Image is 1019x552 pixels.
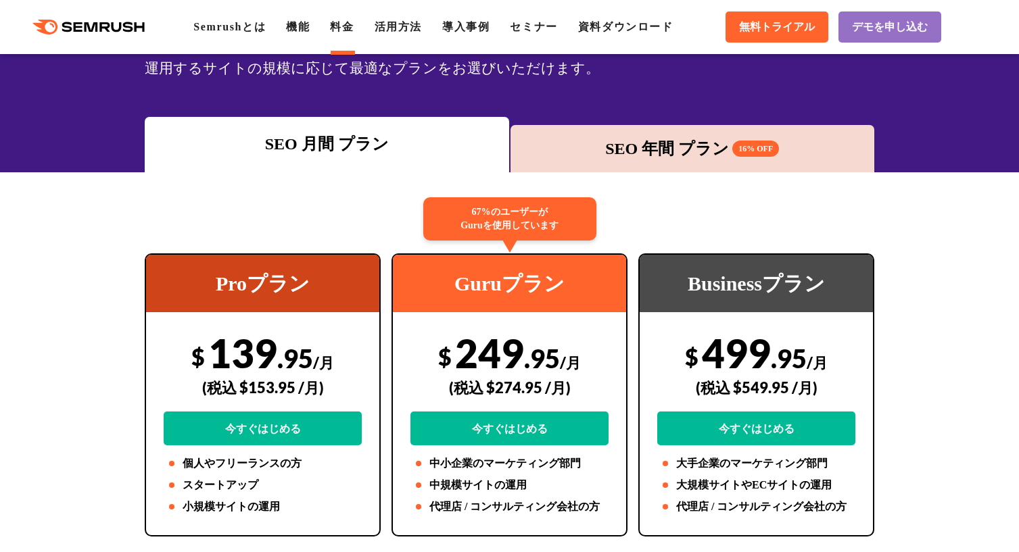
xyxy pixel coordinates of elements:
[164,477,362,493] li: スタートアップ
[410,499,609,515] li: 代理店 / コンサルティング会社の方
[578,21,673,32] a: 資料ダウンロード
[410,363,609,411] div: (税込 $274.95 /月)
[560,353,581,372] span: /月
[726,11,828,43] a: 無料トライアル
[657,411,855,445] a: 今すぐはじめる
[375,21,422,32] a: 活用方法
[410,329,609,445] div: 249
[732,141,779,157] span: 16% OFF
[277,343,313,374] span: .95
[164,499,362,515] li: 小規模サイトの運用
[739,20,815,34] span: 無料トライアル
[164,455,362,472] li: 個人やフリーランスの方
[807,353,828,372] span: /月
[313,353,334,372] span: /月
[191,343,205,370] span: $
[330,21,354,32] a: 料金
[164,329,362,445] div: 139
[151,132,502,156] div: SEO 月間 プラン
[438,343,452,370] span: $
[524,343,560,374] span: .95
[410,455,609,472] li: 中小企業のマーケティング部門
[286,21,310,32] a: 機能
[145,32,874,80] div: SEOの3つの料金プランから、広告・SNS・市場調査ツールキットをご用意しています。業務領域や会社の規模、運用するサイトの規模に応じて最適なプランをお選びいただけます。
[771,343,807,374] span: .95
[193,21,266,32] a: Semrushとは
[657,499,855,515] li: 代理店 / コンサルティング会社の方
[657,363,855,411] div: (税込 $549.95 /月)
[657,477,855,493] li: 大規模サイトやECサイトの運用
[657,329,855,445] div: 499
[852,20,928,34] span: デモを申し込む
[838,11,941,43] a: デモを申し込む
[146,255,379,312] div: Proプラン
[164,411,362,445] a: 今すぐはじめる
[423,197,596,241] div: 67%のユーザーが Guruを使用しています
[510,21,557,32] a: セミナー
[410,477,609,493] li: 中規模サイトの運用
[393,255,626,312] div: Guruプラン
[657,455,855,472] li: 大手企業のマーケティング部門
[685,343,698,370] span: $
[640,255,873,312] div: Businessプラン
[442,21,490,32] a: 導入事例
[410,411,609,445] a: 今すぐはじめる
[164,363,362,411] div: (税込 $153.95 /月)
[517,136,868,161] div: SEO 年間 プラン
